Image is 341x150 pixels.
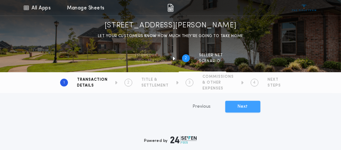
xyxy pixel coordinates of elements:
span: SELLER NET [199,53,223,58]
h2: 1 [63,80,65,85]
span: TITLE & [141,77,169,82]
h2: 4 [254,80,256,85]
h1: [STREET_ADDRESS][PERSON_NAME] [105,20,237,31]
span: TRANSACTION [77,77,108,82]
p: LET YOUR CUSTOMERS KNOW HOW MUCH THEY’RE GOING TO TAKE HOME [98,33,243,39]
div: Powered by [144,136,197,144]
img: img [167,4,174,12]
span: STEPS [268,83,281,88]
span: DETAILS [77,83,108,88]
h2: 2 [127,80,130,85]
span: information [135,59,165,64]
img: vs-icon [292,5,316,11]
span: EXPENSES [203,86,234,91]
button: Next [225,101,260,113]
button: Previous [180,101,224,113]
h2: 3 [189,80,191,85]
span: NEXT [268,77,281,82]
span: SCENARIO [199,59,223,64]
span: Property [135,53,165,58]
span: & OTHER [203,80,234,85]
h2: 2 [185,56,187,61]
span: SETTLEMENT [141,83,169,88]
span: COMMISSIONS [203,74,234,79]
